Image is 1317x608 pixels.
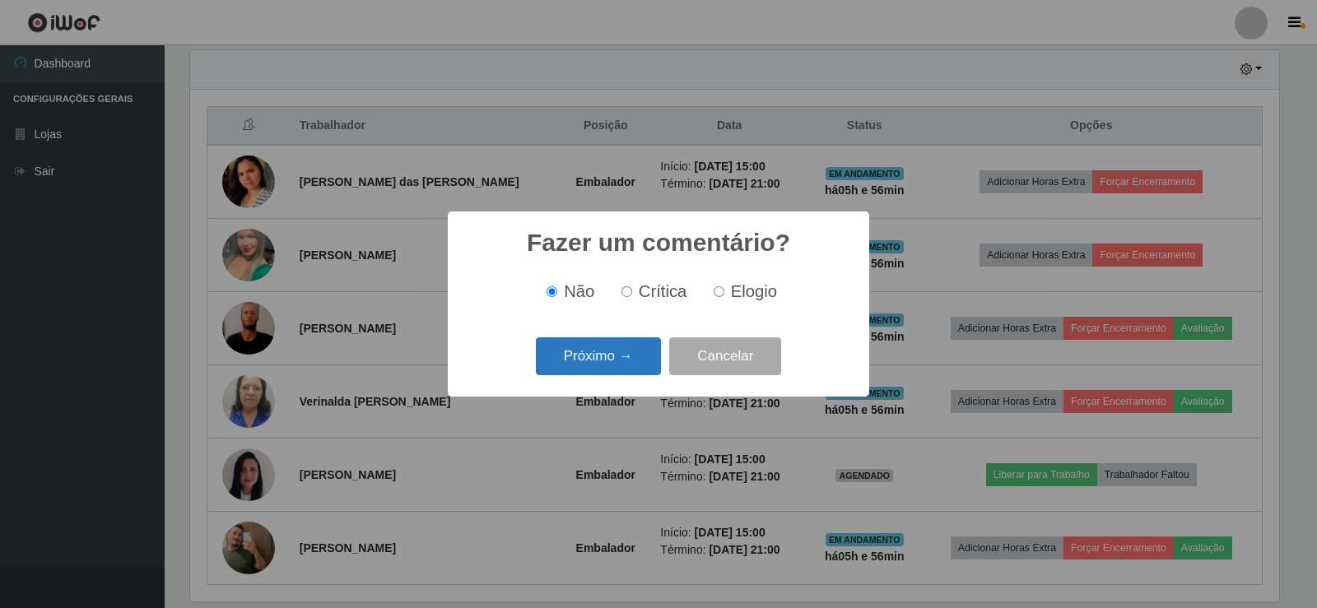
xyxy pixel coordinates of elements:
span: Não [564,282,594,300]
button: Próximo → [536,337,661,376]
span: Crítica [639,282,687,300]
input: Crítica [621,286,632,297]
button: Cancelar [669,337,781,376]
input: Elogio [714,286,724,297]
h2: Fazer um comentário? [527,228,790,258]
span: Elogio [731,282,777,300]
input: Não [547,286,557,297]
